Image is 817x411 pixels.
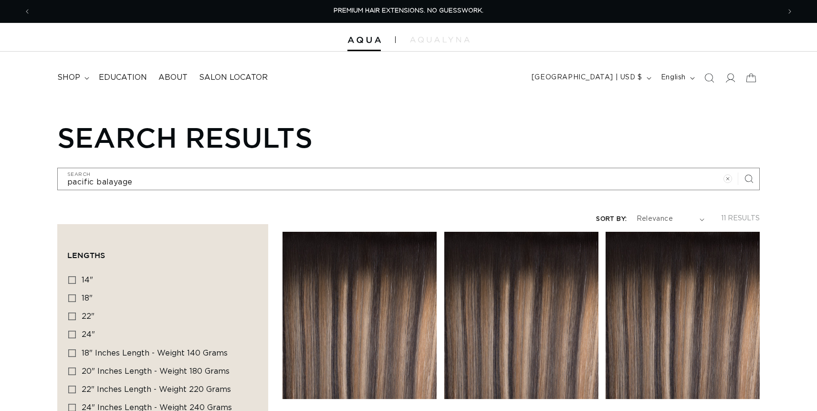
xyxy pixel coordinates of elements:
[58,168,759,190] input: Search
[99,73,147,83] span: Education
[347,37,381,43] img: Aqua Hair Extensions
[655,69,699,87] button: English
[661,73,686,83] span: English
[82,331,95,338] span: 24"
[153,67,193,88] a: About
[334,8,483,14] span: PREMIUM HAIR EXTENSIONS. NO GUESSWORK.
[158,73,188,83] span: About
[67,234,258,269] summary: Lengths (0 selected)
[82,349,228,357] span: 18" Inches length - Weight 140 grams
[82,386,231,393] span: 22" Inches length - Weight 220 grams
[738,168,759,189] button: Search
[779,2,800,21] button: Next announcement
[57,73,80,83] span: shop
[52,67,93,88] summary: shop
[410,37,470,43] img: aqualyna.com
[82,368,230,375] span: 20" Inches length - Weight 180 grams
[82,313,94,320] span: 22"
[17,2,38,21] button: Previous announcement
[596,216,627,222] label: Sort by:
[532,73,642,83] span: [GEOGRAPHIC_DATA] | USD $
[93,67,153,88] a: Education
[699,67,720,88] summary: Search
[721,215,760,222] span: 11 results
[82,276,93,284] span: 14"
[57,121,760,153] h1: Search results
[717,168,738,189] button: Clear search term
[193,67,273,88] a: Salon Locator
[67,251,105,260] span: Lengths
[526,69,655,87] button: [GEOGRAPHIC_DATA] | USD $
[82,294,93,302] span: 18"
[199,73,268,83] span: Salon Locator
